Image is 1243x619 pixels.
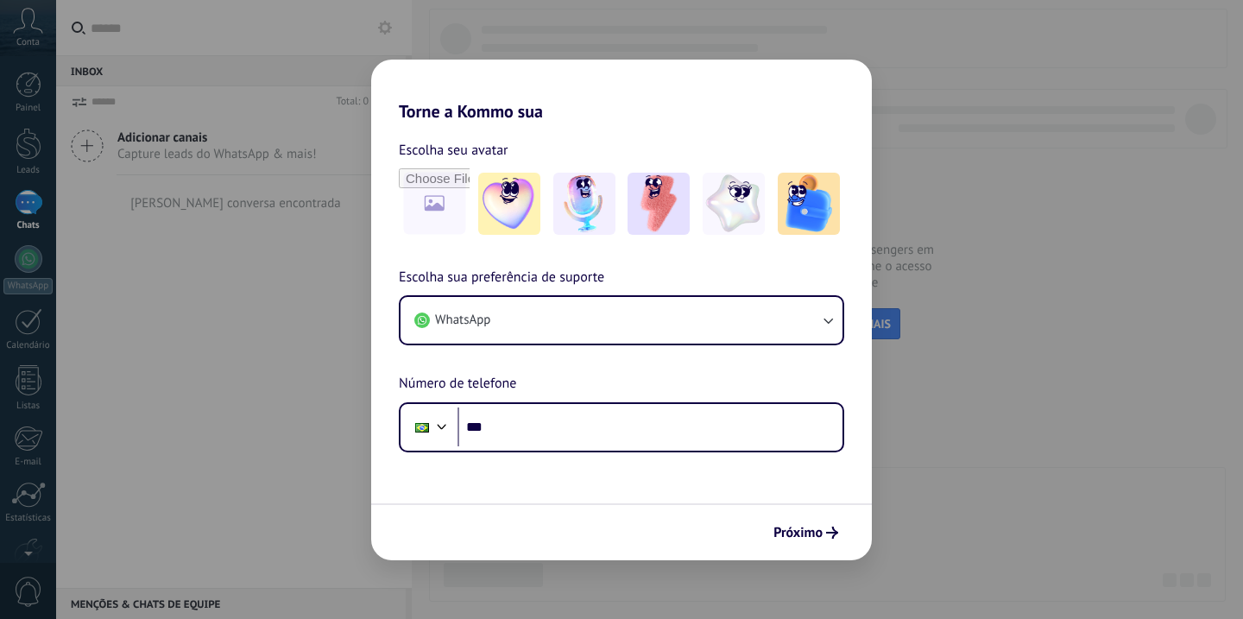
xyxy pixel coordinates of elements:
span: Próximo [773,527,823,539]
h2: Torne a Kommo sua [371,60,872,122]
img: -4.jpeg [703,173,765,235]
img: -3.jpeg [628,173,690,235]
div: Brazil: + 55 [406,409,439,445]
span: Número de telefone [399,373,516,395]
span: Escolha sua preferência de suporte [399,267,604,289]
img: -5.jpeg [778,173,840,235]
img: -2.jpeg [553,173,615,235]
img: -1.jpeg [478,173,540,235]
button: WhatsApp [401,297,842,344]
button: Próximo [766,518,846,547]
span: Escolha seu avatar [399,139,508,161]
span: WhatsApp [435,312,490,329]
